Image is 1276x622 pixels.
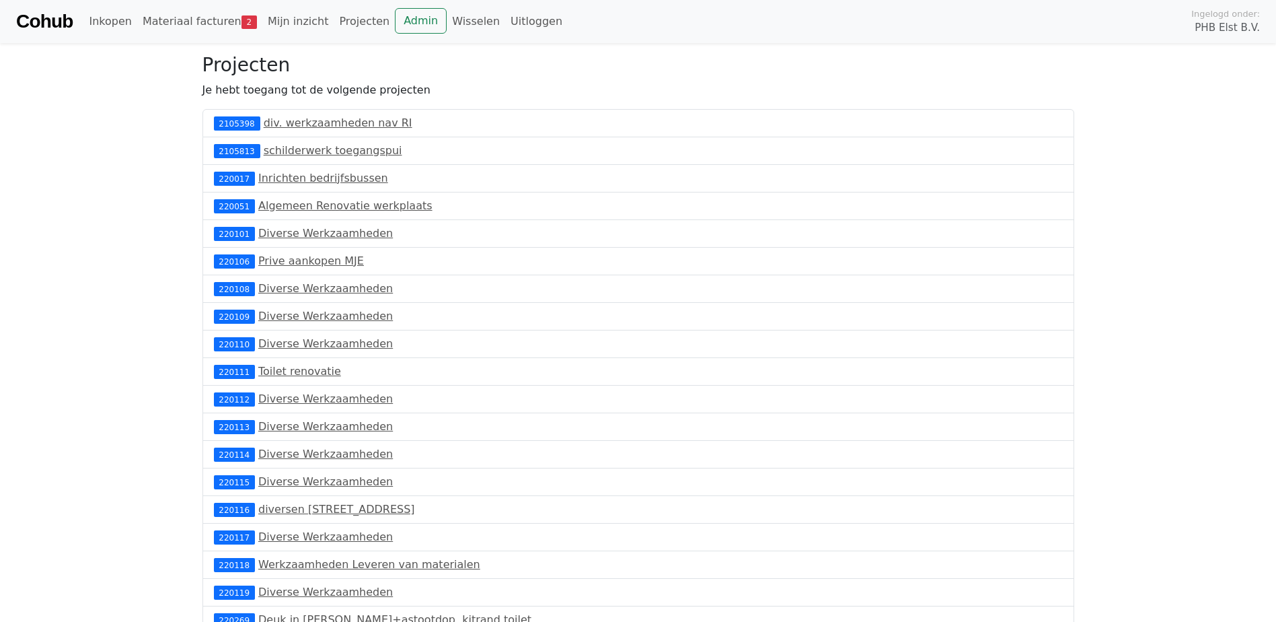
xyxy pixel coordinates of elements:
[137,8,262,35] a: Materiaal facturen2
[258,172,388,184] a: Inrichten bedrijfsbussen
[258,420,393,433] a: Diverse Werkzaamheden
[258,586,393,598] a: Diverse Werkzaamheden
[395,8,447,34] a: Admin
[1191,7,1260,20] span: Ingelogd onder:
[258,282,393,295] a: Diverse Werkzaamheden
[258,199,433,212] a: Algemeen Renovatie werkplaats
[214,503,255,516] div: 220116
[505,8,568,35] a: Uitloggen
[258,392,393,405] a: Diverse Werkzaamheden
[258,558,480,571] a: Werkzaamheden Leveren van materialen
[214,392,255,406] div: 220112
[214,420,255,434] div: 220113
[214,282,255,296] div: 220108
[258,310,393,322] a: Diverse Werkzaamheden
[214,310,255,323] div: 220109
[214,586,255,599] div: 220119
[258,448,393,460] a: Diverse Werkzaamheden
[214,199,255,213] div: 220051
[258,254,364,267] a: Prive aankopen MJE
[258,475,393,488] a: Diverse Werkzaamheden
[202,54,1074,77] h3: Projecten
[214,144,260,158] div: 2105813
[264,116,412,129] a: div. werkzaamheden nav RI
[214,530,255,544] div: 220117
[1195,20,1260,36] span: PHB Elst B.V.
[16,5,73,38] a: Cohub
[83,8,137,35] a: Inkopen
[447,8,505,35] a: Wisselen
[258,227,393,240] a: Diverse Werkzaamheden
[334,8,395,35] a: Projecten
[202,82,1074,98] p: Je hebt toegang tot de volgende projecten
[264,144,402,157] a: schilderwerk toegangspui
[258,337,393,350] a: Diverse Werkzaamheden
[214,116,260,130] div: 2105398
[241,15,257,29] span: 2
[262,8,334,35] a: Mijn inzicht
[258,530,393,543] a: Diverse Werkzaamheden
[214,558,255,572] div: 220118
[214,448,255,461] div: 220114
[258,503,415,516] a: diversen [STREET_ADDRESS]
[214,254,255,268] div: 220106
[214,337,255,351] div: 220110
[214,172,255,185] div: 220017
[214,475,255,489] div: 220115
[214,365,255,378] div: 220111
[258,365,341,378] a: Toilet renovatie
[214,227,255,240] div: 220101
